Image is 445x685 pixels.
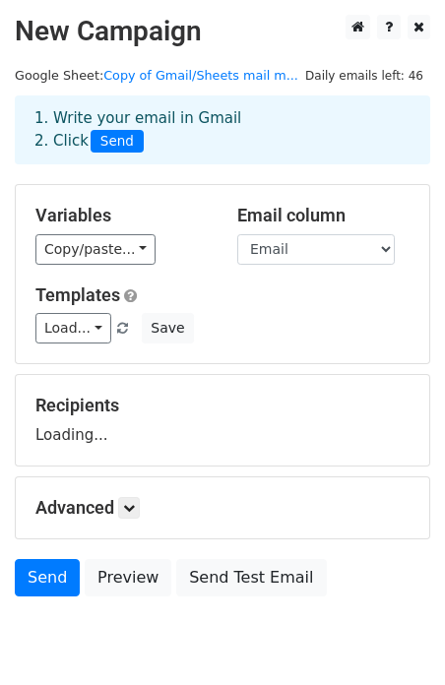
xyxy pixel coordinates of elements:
[35,234,156,265] a: Copy/paste...
[35,497,410,519] h5: Advanced
[35,395,410,416] h5: Recipients
[15,15,430,48] h2: New Campaign
[15,68,298,83] small: Google Sheet:
[35,205,208,226] h5: Variables
[35,395,410,446] div: Loading...
[15,559,80,596] a: Send
[91,130,144,154] span: Send
[298,68,430,83] a: Daily emails left: 46
[142,313,193,343] button: Save
[35,284,120,305] a: Templates
[298,65,430,87] span: Daily emails left: 46
[103,68,298,83] a: Copy of Gmail/Sheets mail m...
[176,559,326,596] a: Send Test Email
[85,559,171,596] a: Preview
[237,205,410,226] h5: Email column
[20,107,425,153] div: 1. Write your email in Gmail 2. Click
[35,313,111,343] a: Load...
